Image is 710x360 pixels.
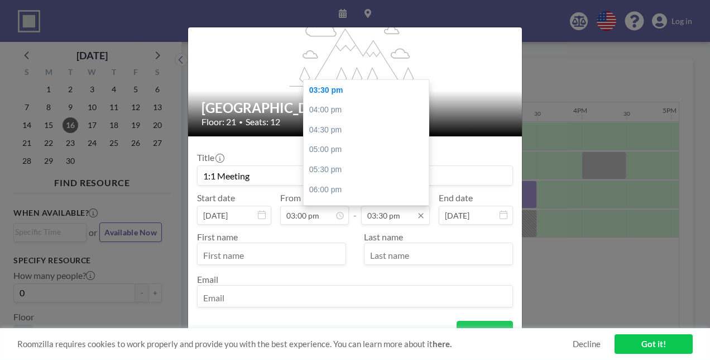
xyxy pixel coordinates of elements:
[304,120,434,140] div: 04:30 pm
[439,192,473,203] label: End date
[457,321,513,340] button: BOOK NOW
[198,245,346,264] input: First name
[239,118,243,126] span: •
[197,152,223,163] label: Title
[615,334,693,354] a: Got it!
[197,231,238,242] label: First name
[353,196,357,221] span: -
[304,80,434,101] div: 03:30 pm
[304,100,434,120] div: 04:00 pm
[433,339,452,349] a: here.
[17,339,573,349] span: Roomzilla requires cookies to work properly and provide you with the best experience. You can lea...
[202,116,236,127] span: Floor: 21
[304,160,434,180] div: 05:30 pm
[198,288,512,307] input: Email
[304,200,434,220] div: 06:30 pm
[364,231,403,242] label: Last name
[304,180,434,200] div: 06:00 pm
[364,245,512,264] input: Last name
[573,339,601,349] a: Decline
[197,274,218,285] label: Email
[202,100,510,116] h2: [GEOGRAPHIC_DATA]
[197,192,235,203] label: Start date
[246,116,280,127] span: Seats: 12
[280,192,301,203] label: From
[198,166,512,185] input: Guest reservation
[304,140,434,160] div: 05:00 pm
